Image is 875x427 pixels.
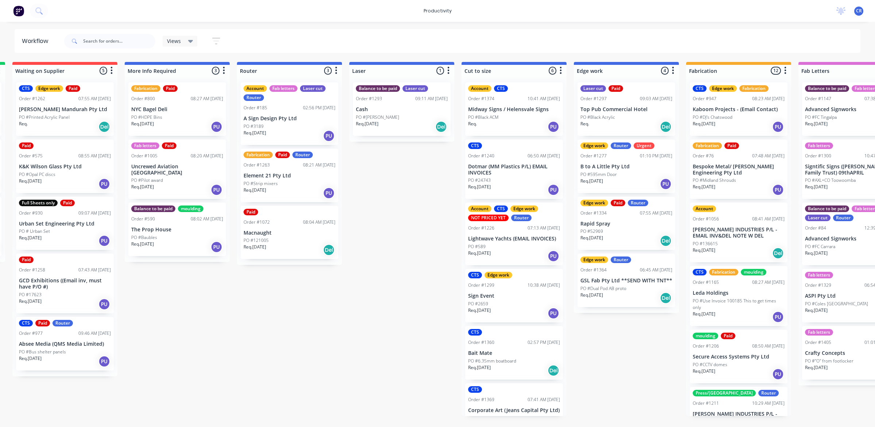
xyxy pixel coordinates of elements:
[211,121,222,133] div: PU
[640,210,672,216] div: 07:55 AM [DATE]
[693,400,719,407] div: Order #1211
[19,121,28,127] p: Req.
[303,162,335,168] div: 08:21 AM [DATE]
[805,282,831,289] div: Order #1329
[468,205,491,212] div: Account
[805,339,831,346] div: Order #1405
[693,95,716,102] div: Order #947
[468,282,494,289] div: Order #1299
[468,236,560,242] p: Lightwave Yachts (EMAIL INVOICES)
[303,219,335,226] div: 08:04 AM [DATE]
[131,106,223,113] p: NYC Bagel Deli
[693,184,715,190] p: Req. [DATE]
[35,85,63,92] div: Edge work
[465,203,563,265] div: AccountCTSEdge workNOT PRICED YETRouterOrder #122607:13 AM [DATE]Lightwave Yachts (EMAIL INVOICES...
[611,256,631,263] div: Router
[660,292,672,304] div: Del
[131,241,154,247] p: Req. [DATE]
[611,142,631,149] div: Router
[128,203,226,256] div: Balance to be paidmouldingOrder #59008:02 AM [DATE]The Prop HousePO #BaublesReq.[DATE]PU
[468,293,560,299] p: Sign Event
[244,173,335,179] p: Element 21 Pty Ltd
[131,184,154,190] p: Req. [DATE]
[608,85,623,92] div: Paid
[167,37,181,45] span: Views
[805,184,828,190] p: Req. [DATE]
[528,225,560,231] div: 07:13 AM [DATE]
[580,267,607,273] div: Order #1364
[131,95,155,102] div: Order #800
[640,267,672,273] div: 06:45 AM [DATE]
[739,85,769,92] div: Fabrication
[693,354,785,360] p: Secure Access Systems Pty Ltd
[580,285,626,292] p: PO #Dual Pod AB proto
[98,356,110,367] div: PU
[511,215,532,221] div: Router
[98,121,110,133] div: Del
[19,178,42,184] p: Req. [DATE]
[128,82,226,136] div: FabricationPaidOrder #80008:27 AM [DATE]NYC Bagel DeliPO #HDPE BinsReq.[DATE]PU
[693,290,785,296] p: Leda Holdings
[131,164,223,176] p: Uncrewed Aviation [GEOGRAPHIC_DATA]
[709,269,738,275] div: Fabrication
[577,82,675,136] div: Laser cutPaidOrder #129709:03 AM [DATE]Top Pub Commercial HotelPO #Black AcrylicReq.Del
[323,130,335,142] div: PU
[805,250,828,256] p: Req. [DATE]
[244,244,266,250] p: Req. [DATE]
[19,256,34,263] div: Paid
[465,326,563,380] div: CTSOrder #136002:57 PM [DATE]Bait MatePO #6.35mm boatboardReq.[DATE]Del
[35,320,50,326] div: Paid
[19,164,111,170] p: K&K Wilson Glass Pty Ltd
[580,178,603,184] p: Req. [DATE]
[468,106,560,113] p: Midway Signs / Helensvale Signs
[244,209,258,215] div: Paid
[741,269,766,275] div: moulding
[19,200,58,206] div: Full Sheets only
[660,178,672,190] div: PU
[752,216,785,222] div: 08:41 AM [DATE]
[611,200,625,206] div: Paid
[52,320,73,326] div: Router
[548,250,559,262] div: PU
[494,85,508,92] div: CTS
[78,330,111,337] div: 09:46 AM [DATE]
[772,247,784,259] div: Del
[805,272,833,278] div: Fab letters
[752,95,785,102] div: 08:23 AM [DATE]
[468,415,512,422] p: PO #[PERSON_NAME]
[528,282,560,289] div: 10:38 AM [DATE]
[580,235,603,241] p: Req. [DATE]
[510,205,538,212] div: Edge work
[19,221,111,227] p: Urban Set Engineering Pty Ltd
[78,153,111,159] div: 08:55 AM [DATE]
[805,225,826,231] div: Order #84
[690,330,787,383] div: mouldingPaidOrder #120608:50 AM [DATE]Secure Access Systems Pty LtdPO #CCTV domesReq.[DATE]PU
[693,142,722,149] div: Fabrication
[241,149,338,202] div: FabricationPaidRouterOrder #126308:21 AM [DATE]Element 21 Pty LtdPO #Strip mixersReq.[DATE]PU
[468,339,494,346] div: Order #1360
[709,85,737,92] div: Edge work
[693,279,719,286] div: Order #1165
[60,200,75,206] div: Paid
[580,171,617,178] p: PO #595mm Door
[528,153,560,159] div: 06:50 AM [DATE]
[131,121,154,127] p: Req. [DATE]
[772,311,784,323] div: PU
[19,298,42,305] p: Req. [DATE]
[805,85,849,92] div: Balance to be paid
[468,164,560,176] p: Dotmar (MM Plastics P/L) EMAIL INVOICES
[580,142,608,149] div: Edge work
[580,121,589,127] p: Req.
[548,307,559,319] div: PU
[693,177,736,184] p: PO #Midland Shrouds
[752,153,785,159] div: 07:48 AM [DATE]
[485,272,512,278] div: Edge work
[528,339,560,346] div: 02:57 PM [DATE]
[244,162,270,168] div: Order #1263
[275,152,290,158] div: Paid
[752,279,785,286] div: 08:27 AM [DATE]
[468,301,488,307] p: PO #2659
[693,205,716,212] div: Account
[693,361,727,368] p: PO #CCTV domes
[16,82,114,136] div: CTSEdge workPaidOrder #126207:55 AM [DATE][PERSON_NAME] Mandurah Pty LtdPO #Printed Acrylic Panel...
